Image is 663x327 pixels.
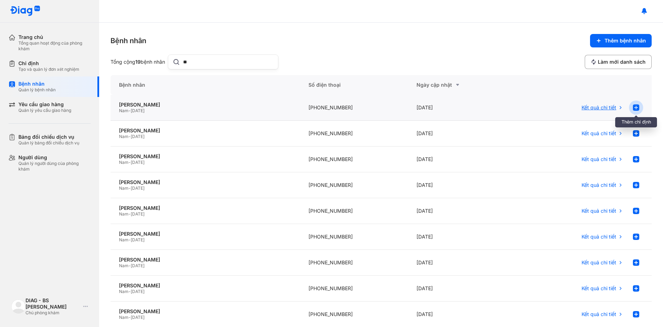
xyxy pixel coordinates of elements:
img: logo [10,6,40,17]
span: [DATE] [131,237,144,242]
span: - [129,108,131,113]
span: Kết quả chi tiết [582,104,616,111]
span: Kết quả chi tiết [582,259,616,266]
div: [DATE] [408,250,516,276]
div: [PERSON_NAME] [119,231,291,237]
span: - [129,185,131,191]
div: Chỉ định [18,60,79,67]
span: - [129,289,131,294]
div: [PHONE_NUMBER] [300,250,408,276]
div: Bệnh nhân [18,81,56,87]
div: Trang chủ [18,34,91,40]
div: [PERSON_NAME] [119,257,291,263]
div: Tổng cộng bệnh nhân [110,59,165,65]
span: - [129,211,131,217]
button: Thêm bệnh nhân [590,34,652,47]
div: Quản lý người dùng của phòng khám [18,161,91,172]
span: [DATE] [131,263,144,268]
span: Nam [119,108,129,113]
div: [PHONE_NUMBER] [300,172,408,198]
div: Ngày cập nhật [416,81,508,89]
span: Thêm bệnh nhân [605,38,646,44]
span: [DATE] [131,185,144,191]
div: Quản lý bệnh nhân [18,87,56,93]
span: Kết quả chi tiết [582,311,616,317]
div: Yêu cầu giao hàng [18,101,71,108]
span: Nam [119,289,129,294]
div: [DATE] [408,198,516,224]
span: Nam [119,263,129,268]
div: [PERSON_NAME] [119,127,291,134]
div: [DATE] [408,121,516,147]
div: [PHONE_NUMBER] [300,198,408,224]
div: [PERSON_NAME] [119,205,291,211]
div: Bệnh nhân [110,36,146,46]
span: Nam [119,315,129,320]
span: - [129,237,131,242]
div: [DATE] [408,224,516,250]
div: [PERSON_NAME] [119,179,291,185]
span: - [129,315,131,320]
div: [PHONE_NUMBER] [300,224,408,250]
span: [DATE] [131,211,144,217]
span: Kết quả chi tiết [582,156,616,162]
div: [PERSON_NAME] [119,282,291,289]
span: Làm mới danh sách [598,59,646,65]
div: [PHONE_NUMBER] [300,147,408,172]
span: [DATE] [131,315,144,320]
div: Tạo và quản lý đơn xét nghiệm [18,67,79,72]
span: Kết quả chi tiết [582,208,616,214]
span: Kết quả chi tiết [582,234,616,240]
div: [DATE] [408,276,516,302]
div: [PHONE_NUMBER] [300,276,408,302]
span: Kết quả chi tiết [582,285,616,292]
span: Nam [119,160,129,165]
div: DIAG - BS [PERSON_NAME] [25,297,80,310]
span: - [129,134,131,139]
div: Số điện thoại [300,75,408,95]
span: [DATE] [131,108,144,113]
div: [DATE] [408,147,516,172]
span: 19 [135,59,141,65]
span: Nam [119,185,129,191]
div: [PHONE_NUMBER] [300,95,408,121]
span: Kết quả chi tiết [582,182,616,188]
span: [DATE] [131,160,144,165]
span: Nam [119,134,129,139]
img: logo [11,299,25,314]
span: [DATE] [131,289,144,294]
div: [PERSON_NAME] [119,153,291,160]
div: [PERSON_NAME] [119,308,291,315]
span: Nam [119,237,129,242]
span: [DATE] [131,134,144,139]
div: [PHONE_NUMBER] [300,121,408,147]
div: [DATE] [408,95,516,121]
span: Kết quả chi tiết [582,130,616,137]
div: Người dùng [18,154,91,161]
button: Làm mới danh sách [585,55,652,69]
div: Quản lý bảng đối chiếu dịch vụ [18,140,79,146]
div: [DATE] [408,172,516,198]
span: Nam [119,211,129,217]
div: Bảng đối chiếu dịch vụ [18,134,79,140]
div: Tổng quan hoạt động của phòng khám [18,40,91,52]
span: - [129,160,131,165]
div: Bệnh nhân [110,75,300,95]
div: Chủ phòng khám [25,310,80,316]
div: Quản lý yêu cầu giao hàng [18,108,71,113]
div: [PERSON_NAME] [119,102,291,108]
span: - [129,263,131,268]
